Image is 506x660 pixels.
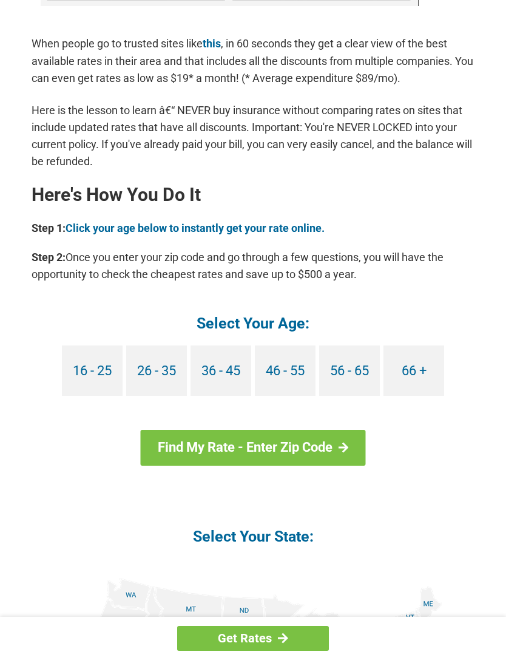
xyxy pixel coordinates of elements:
h4: Select Your State: [32,526,474,546]
p: Here is the lesson to learn â€“ NEVER buy insurance without comparing rates on sites that include... [32,102,474,170]
a: 66 + [383,345,444,396]
h4: Select Your Age: [32,313,474,333]
a: 36 - 45 [191,345,251,396]
p: When people go to trusted sites like , in 60 seconds they get a clear view of the best available ... [32,35,474,86]
b: Step 1: [32,222,66,234]
a: this [203,37,221,50]
a: 16 - 25 [62,345,123,396]
p: Once you enter your zip code and go through a few questions, you will have the opportunity to che... [32,249,474,283]
a: 46 - 55 [255,345,315,396]
a: Click your age below to instantly get your rate online. [66,222,325,234]
a: Get Rates [177,626,329,651]
a: 26 - 35 [126,345,187,396]
h2: Here's How You Do It [32,185,474,205]
a: Find My Rate - Enter Zip Code [141,430,366,465]
b: Step 2: [32,251,66,264]
a: 56 - 65 [319,345,380,396]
